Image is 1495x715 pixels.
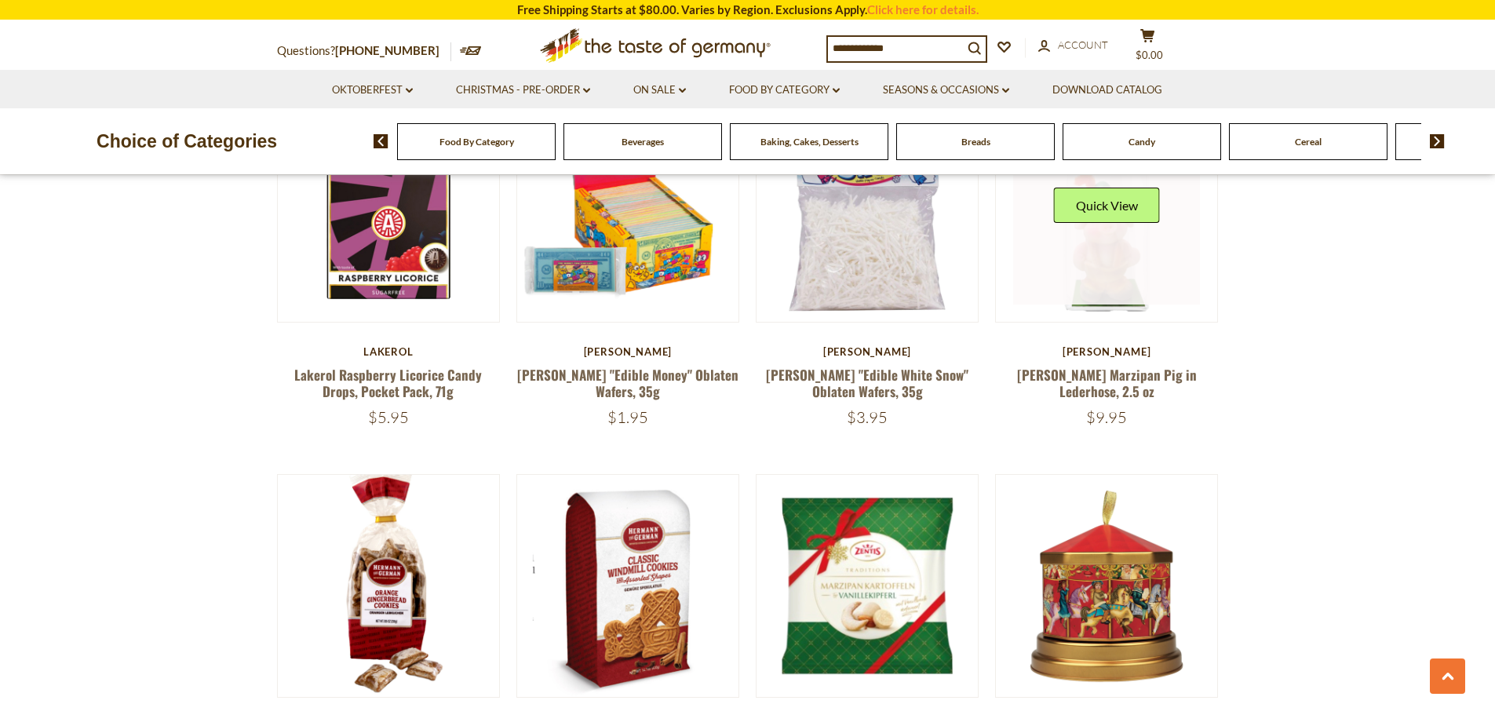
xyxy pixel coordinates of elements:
button: $0.00 [1125,28,1172,67]
a: Oktoberfest [332,82,413,99]
a: Cereal [1295,136,1322,148]
a: Account [1038,37,1108,54]
a: Beverages [622,136,664,148]
a: Baking, Cakes, Desserts [760,136,859,148]
a: [PERSON_NAME] "Edible White Snow" Oblaten Wafers, 35g [766,365,968,401]
span: $5.95 [368,407,409,427]
a: Christmas - PRE-ORDER [456,82,590,99]
img: Windel Musical Christmas Carousel (assorted chocolates) Tin, 5.3 oz [996,475,1218,697]
img: Zentis Marzipan Potatoes with Vanilla Kipferl, 3.5 oz. [757,475,979,697]
img: next arrow [1430,134,1445,148]
a: Food By Category [729,82,840,99]
a: [PERSON_NAME] "Edible Money" Oblaten Wafers, 35g [517,365,738,401]
div: [PERSON_NAME] [516,345,740,358]
a: Seasons & Occasions [883,82,1009,99]
a: Breads [961,136,990,148]
a: Food By Category [439,136,514,148]
div: [PERSON_NAME] [756,345,979,358]
img: Hoch "Edible White Snow" Oblaten Wafers, 35g [757,100,979,323]
div: Lakerol [277,345,501,358]
span: $0.00 [1136,49,1163,61]
a: Download Catalog [1052,82,1162,99]
img: Hermann Bavarian Marzipan Pig in Lederhose, 2.5 oz [996,100,1218,323]
span: $3.95 [847,407,888,427]
img: Hoch "Edible Money" Oblaten Wafers, 35g [517,100,739,323]
img: previous arrow [374,134,388,148]
span: $9.95 [1086,407,1127,427]
a: On Sale [633,82,686,99]
img: Hermann Orange Gingerbread Cookies, 7.1 oz [278,475,500,697]
a: [PERSON_NAME] Marzipan Pig in Lederhose, 2.5 oz [1017,365,1197,401]
a: Candy [1129,136,1155,148]
div: [PERSON_NAME] [995,345,1219,358]
img: Lakerol Raspberry Licorice Candy Drops, Pocket Pack, 71g [278,100,500,323]
span: Account [1058,38,1108,51]
a: Lakerol Raspberry Licorice Candy Drops, Pocket Pack, 71g [294,365,482,401]
a: Click here for details. [867,2,979,16]
a: [PHONE_NUMBER] [335,43,439,57]
span: $1.95 [607,407,648,427]
button: Quick View [1054,188,1160,223]
img: Hermann Traditional Spekulatius Windmill Cookies, Assorted Shapes, 14.1 oz [517,475,739,697]
p: Questions? [277,41,451,61]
